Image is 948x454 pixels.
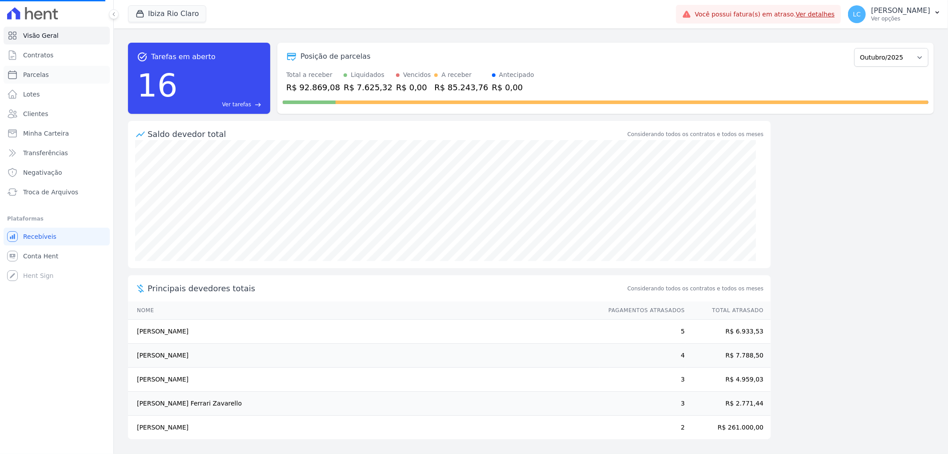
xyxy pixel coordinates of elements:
span: Ver tarefas [222,100,251,108]
span: Transferências [23,149,68,157]
span: Negativação [23,168,62,177]
div: Total a receber [286,70,340,80]
p: Ver opções [871,15,930,22]
td: 3 [600,368,685,392]
span: Visão Geral [23,31,59,40]
a: Visão Geral [4,27,110,44]
a: Lotes [4,85,110,103]
span: Considerando todos os contratos e todos os meses [628,285,764,293]
td: [PERSON_NAME] Ferrari Zavarello [128,392,600,416]
td: [PERSON_NAME] [128,368,600,392]
a: Contratos [4,46,110,64]
div: Considerando todos os contratos e todos os meses [628,130,764,138]
span: Tarefas em aberto [151,52,216,62]
td: [PERSON_NAME] [128,320,600,344]
a: Ver detalhes [796,11,835,18]
span: Contratos [23,51,53,60]
div: R$ 0,00 [396,81,431,93]
span: Você possui fatura(s) em atraso. [695,10,835,19]
div: 16 [137,62,178,108]
td: [PERSON_NAME] [128,416,600,440]
div: Liquidados [351,70,384,80]
td: 5 [600,320,685,344]
div: Plataformas [7,213,106,224]
span: task_alt [137,52,148,62]
span: Recebíveis [23,232,56,241]
a: Conta Hent [4,247,110,265]
button: LC [PERSON_NAME] Ver opções [841,2,948,27]
p: [PERSON_NAME] [871,6,930,15]
th: Nome [128,301,600,320]
span: Troca de Arquivos [23,188,78,197]
div: R$ 0,00 [492,81,534,93]
td: 4 [600,344,685,368]
a: Minha Carteira [4,125,110,142]
span: Principais devedores totais [148,282,626,294]
span: Conta Hent [23,252,58,261]
span: Lotes [23,90,40,99]
td: R$ 261.000,00 [685,416,771,440]
a: Parcelas [4,66,110,84]
div: Saldo devedor total [148,128,626,140]
a: Ver tarefas east [181,100,261,108]
div: R$ 85.243,76 [434,81,488,93]
td: R$ 6.933,53 [685,320,771,344]
a: Negativação [4,164,110,181]
div: A receber [441,70,472,80]
div: R$ 7.625,32 [344,81,392,93]
td: [PERSON_NAME] [128,344,600,368]
th: Total Atrasado [685,301,771,320]
td: R$ 4.959,03 [685,368,771,392]
div: R$ 92.869,08 [286,81,340,93]
button: Ibiza Rio Claro [128,5,206,22]
span: Parcelas [23,70,49,79]
a: Troca de Arquivos [4,183,110,201]
span: Clientes [23,109,48,118]
a: Recebíveis [4,228,110,245]
span: Minha Carteira [23,129,69,138]
div: Posição de parcelas [300,51,371,62]
td: R$ 2.771,44 [685,392,771,416]
div: Antecipado [499,70,534,80]
span: east [255,101,261,108]
td: R$ 7.788,50 [685,344,771,368]
span: LC [853,11,861,17]
th: Pagamentos Atrasados [600,301,685,320]
td: 3 [600,392,685,416]
div: Vencidos [403,70,431,80]
a: Clientes [4,105,110,123]
a: Transferências [4,144,110,162]
td: 2 [600,416,685,440]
